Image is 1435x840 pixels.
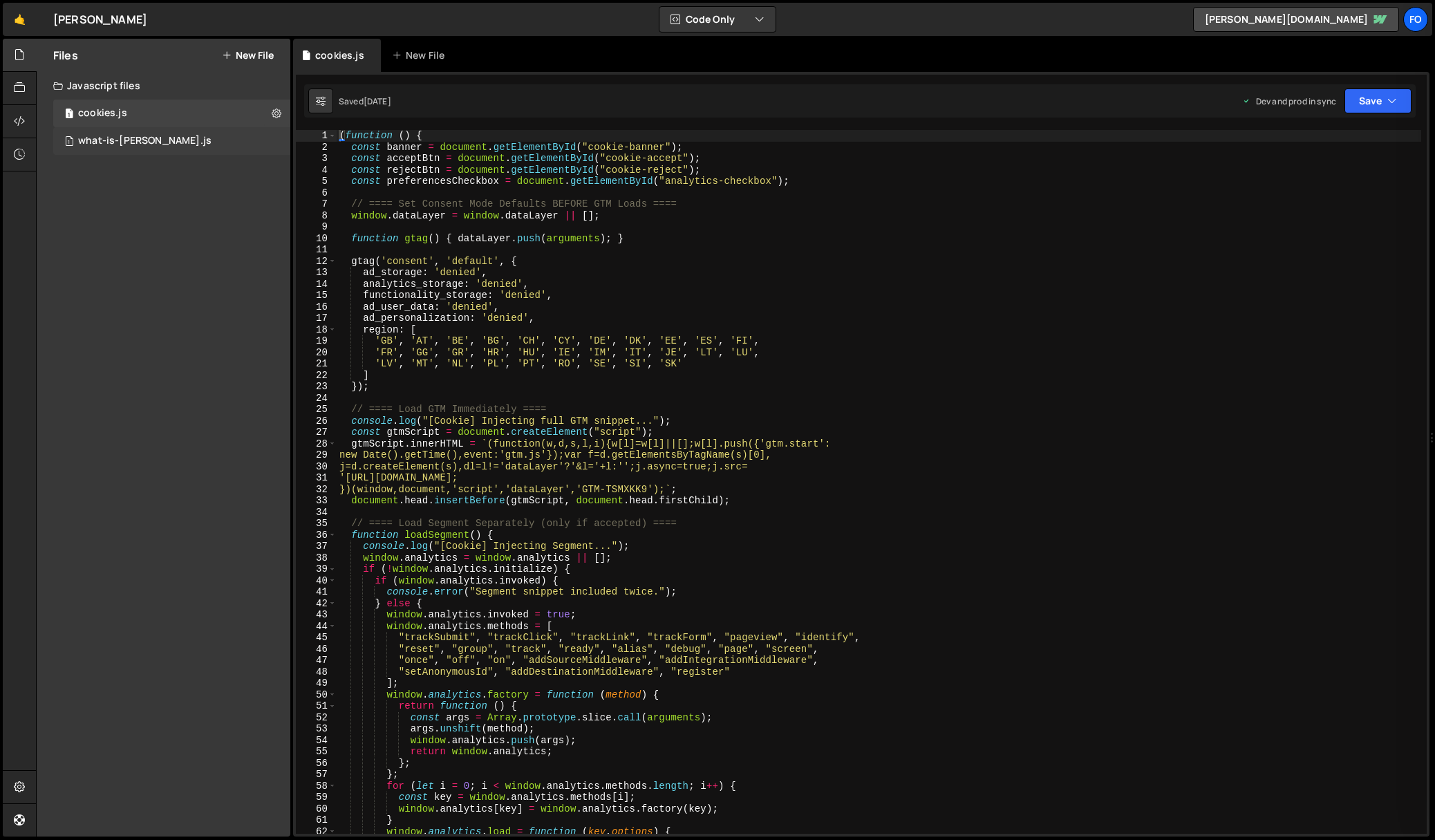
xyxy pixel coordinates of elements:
div: 40 [296,575,337,587]
div: 62 [296,826,337,838]
button: Save [1344,88,1411,113]
div: Javascript files [37,72,290,100]
div: 35 [296,518,337,530]
div: 32 [296,484,337,496]
div: 6 [296,187,337,199]
div: 2 [296,142,337,153]
div: what-is-[PERSON_NAME].js [78,135,212,147]
h2: Files [53,48,78,63]
div: 47 [296,655,337,666]
div: 4 [296,165,337,176]
span: 1 [65,109,73,120]
div: [DATE] [364,95,391,107]
div: 29 [296,449,337,461]
div: [PERSON_NAME] [53,11,147,28]
div: 55 [296,746,337,758]
div: 15 [296,290,337,301]
div: 54 [296,735,337,747]
div: 8 [296,210,337,222]
div: 10 [296,233,337,245]
div: 20 [296,347,337,359]
div: 16 [296,301,337,313]
div: 12 [296,256,337,268]
div: 38 [296,552,337,564]
div: 18 [296,324,337,336]
div: 57 [296,769,337,781]
div: 44 [296,621,337,633]
div: 52 [296,712,337,724]
div: 15156/42336.js [53,127,290,155]
div: cookies.js [315,48,364,62]
div: New File [392,48,450,62]
div: Saved [339,95,391,107]
div: 59 [296,792,337,803]
div: 30 [296,461,337,473]
a: [PERSON_NAME][DOMAIN_NAME] [1193,7,1399,32]
div: 5 [296,176,337,187]
div: 26 [296,416,337,427]
a: 🤙 [3,3,37,36]
div: 56 [296,758,337,769]
a: Fo [1403,7,1428,32]
div: 39 [296,563,337,575]
button: New File [222,50,274,61]
div: 17 [296,312,337,324]
div: 48 [296,666,337,678]
div: 3 [296,153,337,165]
div: 7 [296,198,337,210]
div: 19 [296,335,337,347]
span: 1 [65,137,73,148]
div: 42 [296,598,337,610]
div: Dev and prod in sync [1242,95,1336,107]
div: 24 [296,393,337,404]
div: 43 [296,609,337,621]
div: 28 [296,438,337,450]
div: 53 [296,723,337,735]
div: 15156/39711.js [53,100,290,127]
div: 23 [296,381,337,393]
div: 31 [296,472,337,484]
div: 25 [296,404,337,416]
div: cookies.js [78,107,127,120]
div: 45 [296,632,337,644]
div: 49 [296,678,337,689]
div: 36 [296,530,337,541]
div: 60 [296,803,337,815]
div: 22 [296,370,337,382]
div: 61 [296,814,337,826]
div: 11 [296,244,337,256]
div: 33 [296,495,337,507]
div: 21 [296,358,337,370]
div: 58 [296,781,337,792]
div: 14 [296,279,337,290]
div: 34 [296,507,337,519]
div: 50 [296,689,337,701]
div: 9 [296,221,337,233]
div: 46 [296,644,337,655]
div: 41 [296,586,337,598]
div: 37 [296,541,337,552]
div: 51 [296,700,337,712]
div: 27 [296,427,337,438]
div: 1 [296,130,337,142]
button: Code Only [659,7,776,32]
div: 13 [296,267,337,279]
